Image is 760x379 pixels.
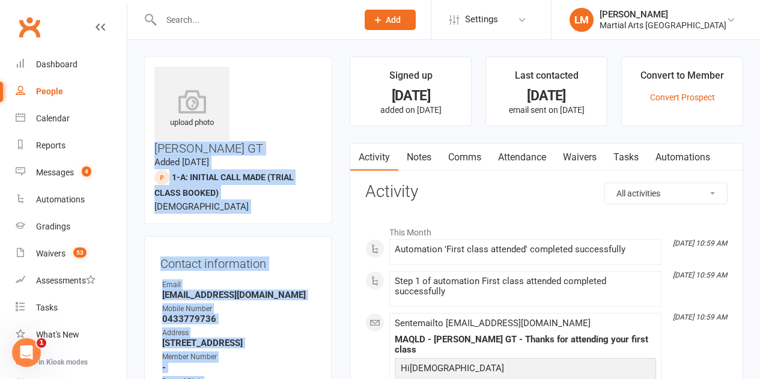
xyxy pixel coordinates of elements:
div: Waivers [36,249,65,258]
p: email sent on [DATE] [497,105,596,115]
div: Mobile Number [162,303,315,315]
div: Email [162,279,315,291]
span: 4 [82,166,91,177]
div: Signed up [389,68,433,89]
p: [DEMOGRAPHIC_DATA] [398,361,653,378]
div: What's New [36,330,79,339]
a: Clubworx [14,12,44,42]
strong: - [162,362,315,373]
a: Gradings [16,213,127,240]
a: Dashboard [16,51,127,78]
a: Comms [440,144,490,171]
div: Step 1 of automation First class attended completed successfully [395,276,656,297]
h3: [PERSON_NAME] GT [154,67,321,155]
div: MAQLD - [PERSON_NAME] GT - Thanks for attending your first class [395,335,656,355]
time: Added [DATE] [154,157,209,168]
span: 53 [73,247,87,258]
a: People [16,78,127,105]
a: Calendar [16,105,127,132]
span: 1-A: Initial Call Made (trial class booked) [154,172,294,198]
a: Assessments [16,267,127,294]
a: Waivers 53 [16,240,127,267]
a: Activity [350,144,398,171]
span: Hi [401,363,410,374]
a: Notes [398,144,440,171]
a: Attendance [490,144,555,171]
div: People [36,86,63,96]
span: Sent email to [EMAIL_ADDRESS][DOMAIN_NAME] [395,318,591,329]
span: Add [386,15,401,25]
a: Automations [16,186,127,213]
div: Member Number [162,351,315,363]
div: Last contacted [515,68,579,89]
div: Tasks [36,303,58,312]
a: Reports [16,132,127,159]
div: Messages [36,168,74,177]
div: Dashboard [36,59,78,69]
a: Automations [647,144,719,171]
p: added on [DATE] [361,105,460,115]
div: Assessments [36,276,96,285]
div: [DATE] [361,89,460,102]
button: Add [365,10,416,30]
input: Search... [157,11,349,28]
div: Convert to Member [640,68,724,89]
strong: 0433779736 [162,314,315,324]
h3: Activity [365,183,728,201]
div: Automations [36,195,85,204]
div: upload photo [154,89,230,129]
div: Address [162,327,315,339]
div: Automation 'First class attended' completed successfully [395,244,656,255]
div: Gradings [36,222,70,231]
h3: Contact information [160,252,315,270]
div: Calendar [36,114,70,123]
a: Tasks [16,294,127,321]
div: Reports [36,141,65,150]
a: Convert Prospect [650,92,715,102]
strong: [EMAIL_ADDRESS][DOMAIN_NAME] [162,290,315,300]
div: Martial Arts [GEOGRAPHIC_DATA] [600,20,726,31]
span: [DEMOGRAPHIC_DATA] [154,201,249,212]
i: [DATE] 10:59 AM [673,271,727,279]
span: 1 [37,338,46,348]
span: Settings [465,6,498,33]
li: This Month [365,220,728,239]
i: [DATE] 10:59 AM [673,239,727,247]
strong: [STREET_ADDRESS] [162,338,315,348]
a: Waivers [555,144,605,171]
iframe: Intercom live chat [12,338,41,367]
div: [PERSON_NAME] [600,9,726,20]
div: [DATE] [497,89,596,102]
a: Messages 4 [16,159,127,186]
a: Tasks [605,144,647,171]
a: What's New [16,321,127,348]
i: [DATE] 10:59 AM [673,313,727,321]
div: LM [570,8,594,32]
